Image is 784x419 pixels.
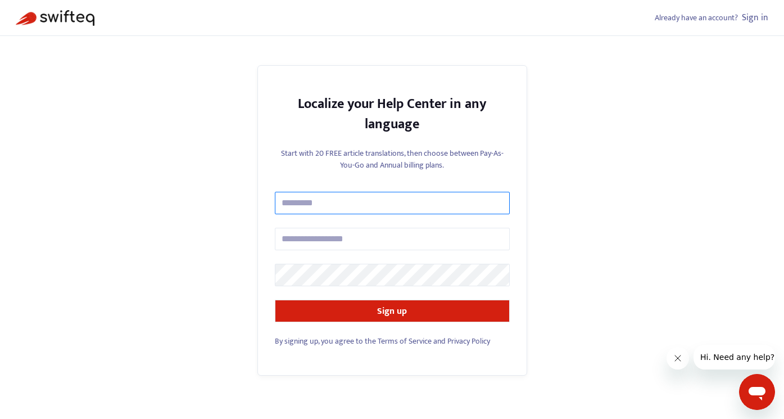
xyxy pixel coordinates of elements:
[655,11,738,24] span: Already have an account?
[742,10,768,25] a: Sign in
[447,335,490,348] a: Privacy Policy
[275,335,376,348] span: By signing up, you agree to the
[667,347,689,370] iframe: Close message
[739,374,775,410] iframe: Button to launch messaging window
[377,304,407,319] strong: Sign up
[16,10,94,26] img: Swifteq
[694,345,775,370] iframe: Message from company
[275,335,510,347] div: and
[275,300,510,322] button: Sign up
[298,93,486,136] strong: Localize your Help Center in any language
[378,335,432,348] a: Terms of Service
[275,147,510,171] p: Start with 20 FREE article translations, then choose between Pay-As-You-Go and Annual billing plans.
